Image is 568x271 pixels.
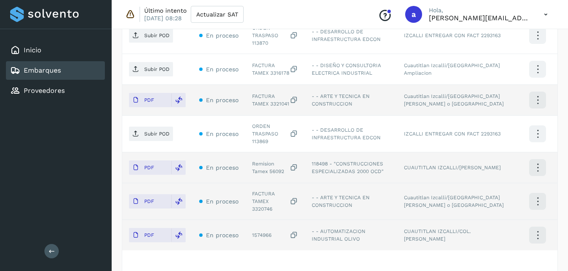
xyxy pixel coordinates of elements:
button: PDF [129,93,171,107]
td: - - DESARROLLO DE INFRAESTRUCTURA EDCON [305,17,397,54]
td: - - ARTE Y TECNICA EN CONSTRUCCION [305,85,397,116]
p: Último intento [144,7,187,14]
td: 118498 - "CONSTRUCCIONES ESPECIALIZADAS 2000 OCD" [305,152,397,183]
div: ORDEN TRASPASO 113870 [252,24,298,47]
div: Reemplazar POD [171,93,186,107]
td: - - AUTOMATIZACION INDUSTRIAL OLIVO [305,220,397,250]
td: IZCALLI ENTREGAR CON FACT 2293163 [397,116,518,152]
td: Cuautitlan Izcalli/[GEOGRAPHIC_DATA][PERSON_NAME] o [GEOGRAPHIC_DATA] [397,85,518,116]
div: FACTURA TAMEX 3316178 [252,62,298,77]
span: En proceso [206,97,239,103]
div: ORDEN TRASPASO 113869 [252,122,298,145]
td: - - ARTE Y TECNICA EN CONSTRUCCION [305,183,397,220]
span: Actualizar SAT [196,11,238,17]
td: IZCALLI ENTREGAR CON FACT 2293163 [397,17,518,54]
div: FACTURA TAMEX 3320746 [252,190,298,213]
div: Reemplazar POD [171,194,186,209]
button: PDF [129,194,171,209]
span: En proceso [206,130,239,137]
span: En proceso [206,164,239,171]
div: FACTURA TAMEX 3321041 [252,92,298,108]
p: [DATE] 08:28 [144,14,182,22]
span: En proceso [206,66,239,73]
div: Reemplazar POD [171,160,186,175]
button: PDF [129,228,171,242]
td: - - DISEÑO Y CONSULTORIA ELECTRICA INDUSTRIAL [305,54,397,85]
td: CUAUTITLAN IZCALLI/[PERSON_NAME] [397,152,518,183]
p: Subir POD [144,33,170,38]
div: Inicio [6,41,105,60]
p: Subir POD [144,131,170,137]
button: Subir POD [129,62,173,76]
button: Subir POD [129,127,173,141]
p: PDF [144,97,154,103]
a: Inicio [24,46,41,54]
td: Cuautitlan Izcalli/[GEOGRAPHIC_DATA][PERSON_NAME] o [GEOGRAPHIC_DATA] [397,183,518,220]
td: CUAUTITLAN IZCALLI/COL. [PERSON_NAME] [397,220,518,250]
div: Remision Tamex 56092 [252,160,298,175]
span: En proceso [206,198,239,205]
td: Cuautitlan Izcalli/[GEOGRAPHIC_DATA] Ampliacion [397,54,518,85]
div: Embarques [6,61,105,80]
p: PDF [144,198,154,204]
a: Embarques [24,66,61,74]
div: 1574966 [252,231,298,240]
td: - - DESARROLLO DE INFRAESTRUCTURA EDCON [305,116,397,152]
p: Subir POD [144,66,170,72]
a: Proveedores [24,87,65,95]
div: Reemplazar POD [171,228,186,242]
p: abigail.parra@tamex.mx [429,14,530,22]
p: PDF [144,232,154,238]
button: PDF [129,160,171,175]
div: Proveedores [6,81,105,100]
p: PDF [144,165,154,171]
button: Subir POD [129,28,173,43]
span: En proceso [206,232,239,238]
span: En proceso [206,32,239,39]
p: Hola, [429,7,530,14]
button: Actualizar SAT [191,6,244,23]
